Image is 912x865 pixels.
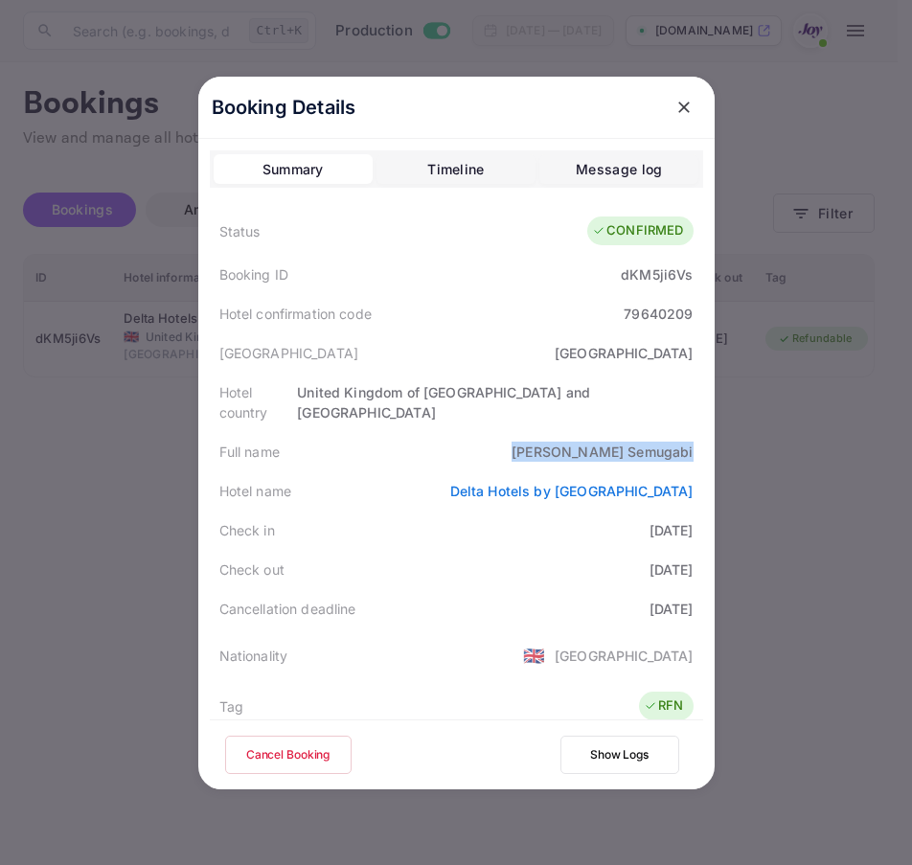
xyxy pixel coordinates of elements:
[212,93,356,122] p: Booking Details
[644,696,683,716] div: RFN
[650,599,694,619] div: [DATE]
[560,736,679,774] button: Show Logs
[297,382,693,422] div: United Kingdom of [GEOGRAPHIC_DATA] and [GEOGRAPHIC_DATA]
[539,154,698,185] button: Message log
[650,520,694,540] div: [DATE]
[523,638,545,672] span: United States
[219,304,372,324] div: Hotel confirmation code
[512,442,693,462] div: [PERSON_NAME] Semugabi
[219,520,275,540] div: Check in
[219,559,285,580] div: Check out
[376,154,536,185] button: Timeline
[219,264,289,285] div: Booking ID
[219,696,243,717] div: Tag
[262,158,324,181] div: Summary
[667,90,701,125] button: close
[219,646,288,666] div: Nationality
[219,221,261,241] div: Status
[214,154,373,185] button: Summary
[450,483,694,499] a: Delta Hotels by [GEOGRAPHIC_DATA]
[555,646,694,666] div: [GEOGRAPHIC_DATA]
[621,264,693,285] div: dKM5ji6Vs
[592,221,683,240] div: CONFIRMED
[624,304,693,324] div: 79640209
[650,559,694,580] div: [DATE]
[219,442,280,462] div: Full name
[427,158,484,181] div: Timeline
[576,158,662,181] div: Message log
[219,481,292,501] div: Hotel name
[219,382,298,422] div: Hotel country
[225,736,352,774] button: Cancel Booking
[219,343,359,363] div: [GEOGRAPHIC_DATA]
[219,599,356,619] div: Cancellation deadline
[555,343,694,363] div: [GEOGRAPHIC_DATA]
